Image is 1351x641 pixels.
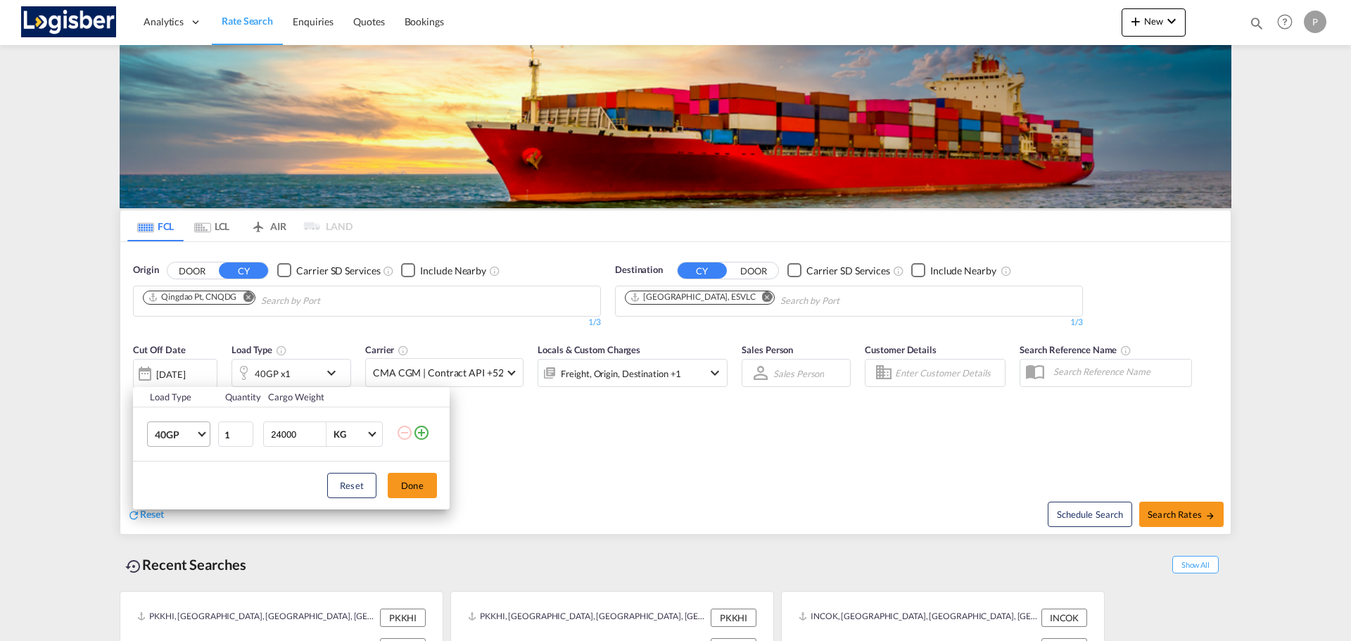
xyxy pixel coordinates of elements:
[147,421,210,447] md-select: Choose: 40GP
[388,473,437,498] button: Done
[269,422,326,446] input: Enter Weight
[413,424,430,441] md-icon: icon-plus-circle-outline
[334,429,346,440] div: KG
[327,473,376,498] button: Reset
[155,428,196,442] span: 40GP
[133,387,217,407] th: Load Type
[396,424,413,441] md-icon: icon-minus-circle-outline
[217,387,260,407] th: Quantity
[268,391,388,403] div: Cargo Weight
[218,421,253,447] input: Qty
